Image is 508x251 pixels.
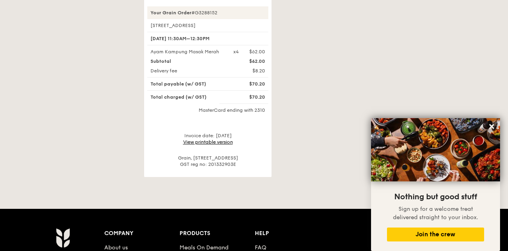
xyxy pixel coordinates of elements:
div: Help [255,228,330,239]
a: FAQ [255,244,266,251]
div: [STREET_ADDRESS] [147,22,268,29]
div: MasterCard ending with 2310 [147,107,268,113]
div: Total charged (w/ GST) [146,94,229,100]
div: $62.00 [249,49,265,55]
button: Close [485,120,498,133]
div: $70.20 [229,94,270,100]
img: DSC07876-Edit02-Large.jpeg [371,118,500,181]
img: Grain [56,228,70,248]
div: Ayam Kampung Masak Merah [146,49,229,55]
strong: Your Grain Order [150,10,191,16]
div: Grain, [STREET_ADDRESS] GST reg no: 201332903E [147,155,268,167]
div: [DATE] 11:30AM–12:30PM [147,32,268,45]
a: View printable version [183,139,233,145]
div: x4 [233,49,239,55]
div: #G3288152 [147,6,268,19]
div: $8.20 [229,68,270,74]
a: Meals On Demand [180,244,229,251]
div: Subtotal [146,58,229,64]
div: Products [180,228,255,239]
div: Delivery fee [146,68,229,74]
div: $70.20 [229,81,270,87]
div: $62.00 [229,58,270,64]
a: About us [104,244,128,251]
span: Sign up for a welcome treat delivered straight to your inbox. [393,206,478,221]
div: Company [104,228,180,239]
span: Nothing but good stuff [394,192,477,202]
span: Total payable (w/ GST) [150,81,206,87]
div: Invoice date: [DATE] [147,132,268,145]
button: Join the crew [387,228,484,241]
